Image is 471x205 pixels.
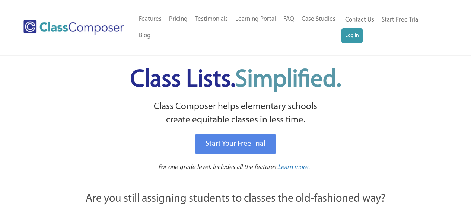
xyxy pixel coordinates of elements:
[130,68,341,92] span: Class Lists.
[232,11,280,28] a: Learning Portal
[135,28,155,44] a: Blog
[341,12,378,28] a: Contact Us
[298,11,339,28] a: Case Studies
[278,164,310,170] span: Learn more.
[378,12,423,29] a: Start Free Trial
[45,100,427,127] p: Class Composer helps elementary schools create equitable classes in less time.
[195,134,276,154] a: Start Your Free Trial
[235,68,341,92] span: Simplified.
[191,11,232,28] a: Testimonials
[341,12,442,43] nav: Header Menu
[280,11,298,28] a: FAQ
[278,163,310,172] a: Learn more.
[341,28,363,43] a: Log In
[23,20,124,35] img: Class Composer
[135,11,341,44] nav: Header Menu
[206,140,265,148] span: Start Your Free Trial
[135,11,165,28] a: Features
[158,164,278,170] span: For one grade level. Includes all the features.
[165,11,191,28] a: Pricing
